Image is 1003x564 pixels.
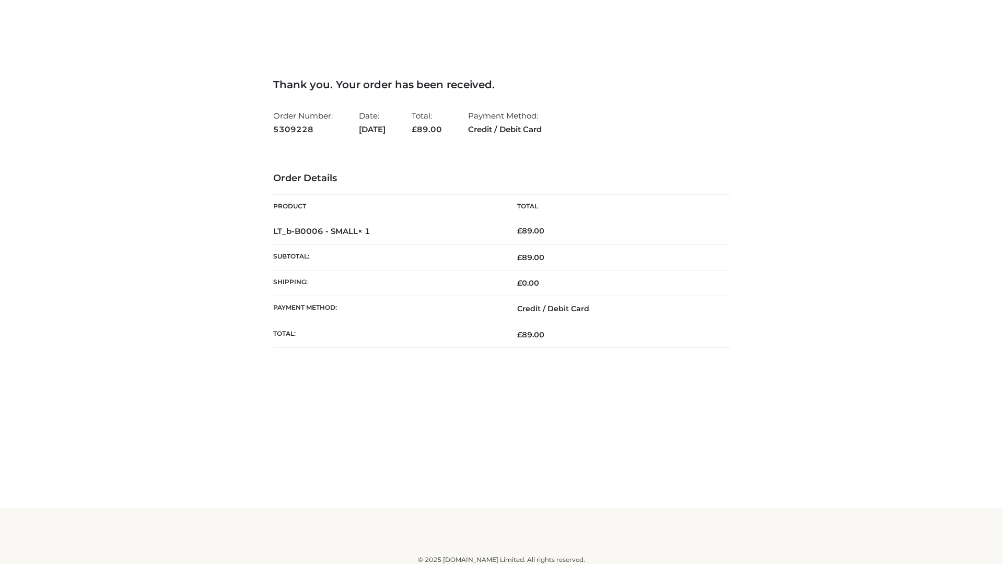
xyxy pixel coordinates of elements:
li: Date: [359,107,386,138]
th: Product [273,195,501,218]
span: £ [517,278,522,288]
strong: [DATE] [359,123,386,136]
li: Payment Method: [468,107,542,138]
span: 89.00 [412,124,442,134]
th: Subtotal: [273,244,501,270]
strong: 5309228 [273,123,333,136]
strong: × 1 [358,226,370,236]
span: £ [517,226,522,236]
li: Order Number: [273,107,333,138]
span: £ [517,330,522,339]
li: Total: [412,107,442,138]
bdi: 0.00 [517,278,539,288]
th: Total: [273,322,501,347]
bdi: 89.00 [517,226,544,236]
h3: Order Details [273,173,730,184]
span: 89.00 [517,330,544,339]
th: Payment method: [273,296,501,322]
span: £ [412,124,417,134]
h3: Thank you. Your order has been received. [273,78,730,91]
strong: LT_b-B0006 - SMALL [273,226,370,236]
th: Shipping: [273,271,501,296]
span: 89.00 [517,253,544,262]
span: £ [517,253,522,262]
th: Total [501,195,730,218]
strong: Credit / Debit Card [468,123,542,136]
td: Credit / Debit Card [501,296,730,322]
